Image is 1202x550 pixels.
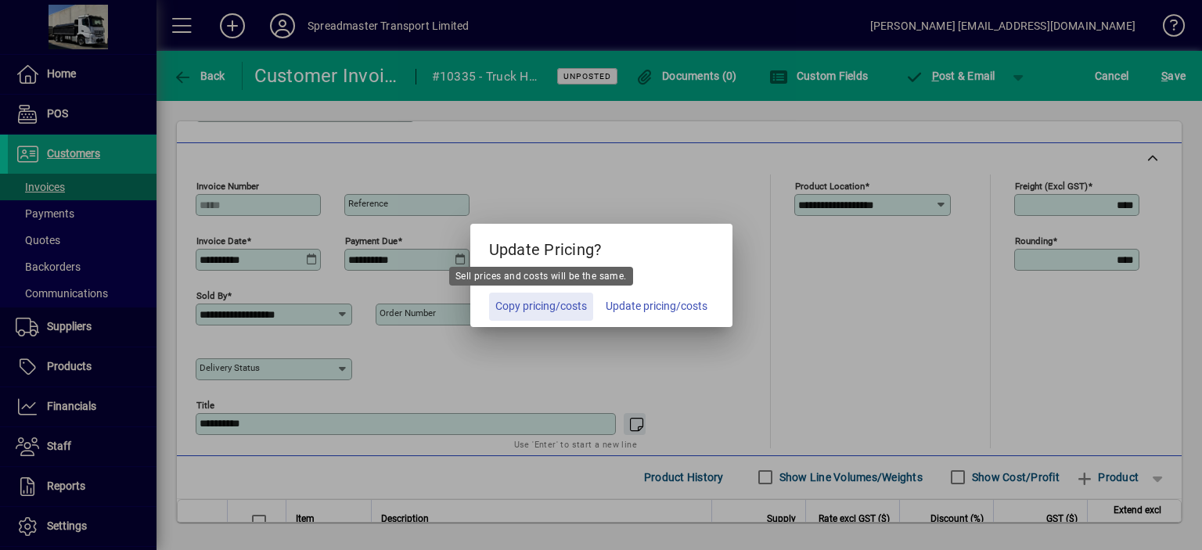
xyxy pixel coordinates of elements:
[449,267,633,286] div: Sell prices and costs will be the same.
[599,293,714,321] button: Update pricing/costs
[606,298,707,315] span: Update pricing/costs
[489,293,593,321] button: Copy pricing/costs
[495,298,587,315] span: Copy pricing/costs
[470,224,732,269] h5: Update Pricing?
